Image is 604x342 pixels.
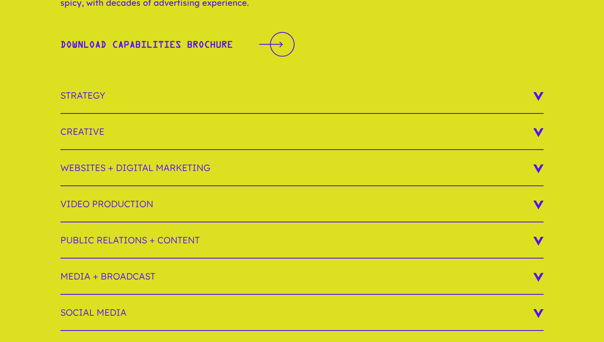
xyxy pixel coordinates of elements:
[14,49,35,54] img: logo_Zg8I0qSkbAqR2WFHt3p6CTuqpyXMFPubPcD2OT02zFN43Cy9FUNNG3NEPhM_Q1qe_.png
[135,4,154,24] div: Minimize live chat window
[60,222,544,259] h3: Public Relations + Content
[60,114,544,150] h3: Creative
[60,295,544,331] h3: Social Media
[60,259,544,295] h3: Media + Broadcast
[60,150,544,186] h3: Websites + Digital Marketing
[57,216,62,221] img: salesiqlogo_leal7QplfZFryJ6FIlVepeu7OftD7mt8q6exU6-34PB8prfIgodN67KcxXM9Y7JQ_.png
[60,78,544,114] h3: Strategy
[60,30,295,58] a: Download Capabilities BrochureDownload Capabilities Brochure
[43,46,138,57] div: Leave a message
[17,104,143,187] span: We are offline. Please leave us a message.
[60,186,544,222] h3: Video Production
[4,224,157,253] textarea: Type your message and click 'Submit'
[120,253,149,264] em: Submit
[65,215,104,221] em: Driven by SalesIQ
